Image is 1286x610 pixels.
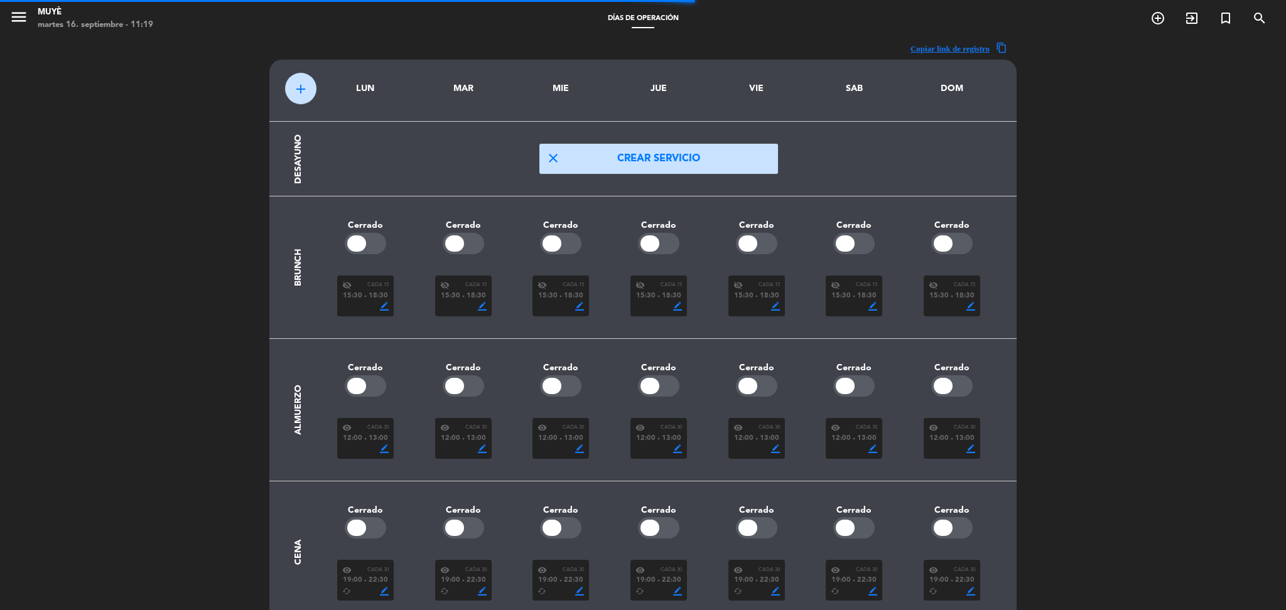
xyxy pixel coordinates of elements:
[575,302,584,311] span: border_color
[559,295,562,297] span: fiber_manual_record
[316,503,414,518] div: Cerrado
[673,444,682,453] span: border_color
[538,575,558,586] span: 19:00
[635,565,645,575] span: visibility
[857,291,877,302] span: 18:30
[760,433,779,444] span: 13:00
[610,361,708,375] div: Cerrado
[343,575,362,586] span: 19:00
[563,566,584,574] span: Cada 30
[9,8,28,26] i: menu
[857,575,877,586] span: 22:30
[1252,11,1267,26] i: search
[951,579,953,582] span: fiber_manual_record
[929,575,949,586] span: 19:00
[538,587,546,596] span: cached
[903,503,1001,518] div: Cerrado
[538,565,547,575] span: visibility
[364,295,367,297] span: fiber_manual_record
[856,281,877,289] span: Cada 15
[759,566,780,574] span: Cada 30
[635,423,645,432] span: visibility
[521,82,600,96] div: MIE
[512,218,610,233] div: Cerrado
[635,587,644,596] span: cached
[559,579,562,582] span: fiber_manual_record
[440,565,450,575] span: visibility
[512,503,610,518] div: Cerrado
[733,565,743,575] span: visibility
[539,144,778,174] button: closeCrear servicio
[575,444,584,453] span: border_color
[465,566,487,574] span: Cada 30
[856,566,877,574] span: Cada 30
[662,575,681,586] span: 22:30
[831,291,851,302] span: 15:30
[575,587,584,596] span: border_color
[369,433,388,444] span: 13:00
[343,433,362,444] span: 12:00
[9,8,28,31] button: menu
[291,249,306,286] div: Brunch
[853,295,855,297] span: fiber_manual_record
[853,437,855,440] span: fiber_manual_record
[610,503,708,518] div: Cerrado
[462,295,465,297] span: fiber_manual_record
[636,291,656,302] span: 15:30
[1218,11,1233,26] i: turned_in_not
[38,19,153,31] div: martes 16. septiembre - 11:19
[929,291,949,302] span: 15:30
[602,15,685,22] span: Días de Operación
[815,82,894,96] div: SAB
[440,423,450,432] span: visibility
[929,423,938,432] span: visibility
[467,291,486,302] span: 18:30
[291,540,306,565] div: Cena
[708,503,806,518] div: Cerrado
[759,424,780,432] span: Cada 30
[868,302,877,311] span: border_color
[996,42,1007,55] span: content_copy
[929,433,949,444] span: 12:00
[367,424,389,432] span: Cada 30
[636,433,656,444] span: 12:00
[708,361,806,375] div: Cerrado
[414,503,512,518] div: Cerrado
[806,218,904,233] div: Cerrado
[441,575,460,586] span: 19:00
[868,587,877,596] span: border_color
[424,82,503,96] div: MAR
[951,295,953,297] span: fiber_manual_record
[478,302,487,311] span: border_color
[546,151,561,166] span: close
[342,587,351,596] span: cached
[733,423,743,432] span: visibility
[673,302,682,311] span: border_color
[955,575,975,586] span: 22:30
[910,42,990,55] span: Copiar link de registro
[478,444,487,453] span: border_color
[806,503,904,518] div: Cerrado
[657,295,660,297] span: fiber_manual_record
[316,361,414,375] div: Cerrado
[316,218,414,233] div: Cerrado
[414,361,512,375] div: Cerrado
[760,291,779,302] span: 18:30
[293,82,308,97] span: add
[326,82,405,96] div: LUN
[951,437,953,440] span: fiber_manual_record
[661,566,682,574] span: Cada 30
[755,437,758,440] span: fiber_manual_record
[467,575,486,586] span: 22:30
[966,302,975,311] span: border_color
[755,579,758,582] span: fiber_manual_record
[465,424,487,432] span: Cada 30
[929,281,938,290] span: visibility_off
[478,587,487,596] span: border_color
[831,433,851,444] span: 12:00
[733,587,742,596] span: cached
[661,424,682,432] span: Cada 30
[856,424,877,432] span: Cada 30
[512,361,610,375] div: Cerrado
[657,579,660,582] span: fiber_manual_record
